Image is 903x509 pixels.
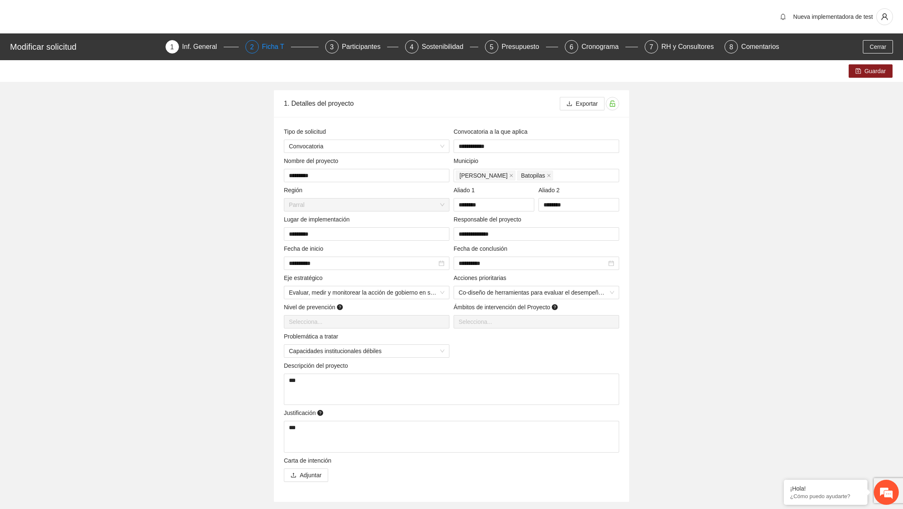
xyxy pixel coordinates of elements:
div: Modificar solicitud [10,40,161,53]
span: Nueva implementadora de test [793,13,873,20]
span: download [566,101,572,107]
span: Acciones prioritarias [454,273,510,282]
p: ¿Cómo puedo ayudarte? [790,493,861,499]
span: bell [777,13,789,20]
span: close [547,173,551,178]
span: 7 [650,43,653,51]
span: Co-diseño de herramientas para evaluar el desempeño de la autoridad orientada a resultados [459,286,614,299]
span: uploadAdjuntar [284,472,328,478]
div: Inf. General [182,40,224,53]
span: 2 [250,43,254,51]
div: 5Presupuesto [485,40,558,53]
div: 6Cronograma [565,40,638,53]
div: Chatee con nosotros ahora [43,43,140,53]
span: 4 [410,43,413,51]
span: Convocatoria a la que aplica [454,127,531,136]
div: 7RH y Consultores [645,40,718,53]
span: Aliado 1 [454,186,478,195]
div: Comentarios [741,40,779,53]
div: 1Inf. General [166,40,239,53]
div: 2Ficha T [245,40,319,53]
div: Cronograma [582,40,625,53]
button: saveGuardar [849,64,893,78]
span: 8 [730,43,733,51]
div: Participantes [342,40,388,53]
span: [PERSON_NAME] [459,171,508,180]
span: Descripción del proyecto [284,361,351,370]
span: question-circle [552,304,558,310]
span: unlock [606,100,619,107]
span: 6 [569,43,573,51]
span: Batopilas [517,171,553,181]
button: bell [776,10,790,23]
div: 8Comentarios [724,40,779,53]
span: user [877,13,893,20]
span: save [855,68,861,75]
div: 1. Detalles del proyecto [284,92,560,115]
button: user [876,8,893,25]
span: 5 [490,43,493,51]
span: close [509,173,513,178]
span: Evaluar, medir y monitorear la acción de gobierno en seguridad y justicia [289,286,444,299]
span: Allende [456,171,515,181]
span: Aliado 2 [538,186,563,195]
button: Cerrar [863,40,893,53]
div: 3Participantes [325,40,398,53]
div: Presupuesto [502,40,546,53]
span: Responsable del proyecto [454,215,525,224]
span: question-circle [317,410,323,416]
span: Ámbitos de intervención del Proyecto [454,303,559,312]
span: 1 [170,43,174,51]
div: Sostenibilidad [422,40,470,53]
span: Justificación [284,408,325,417]
button: unlock [606,97,619,110]
span: Lugar de implementación [284,215,353,224]
span: Exportar [576,99,598,108]
span: Batopilas [521,171,545,180]
span: Cerrar [870,42,886,51]
span: Problemática a tratar [284,332,342,341]
span: Fecha de inicio [284,244,327,253]
span: Tipo de solicitud [284,127,329,136]
div: Ficha T [262,40,291,53]
span: question-circle [337,304,343,310]
span: Nombre del proyecto [284,156,342,165]
span: Carta de intención [284,456,334,465]
span: Parral [289,199,444,211]
span: upload [291,472,296,479]
span: Capacidades institucionales débiles [289,345,444,357]
span: Región [284,186,306,195]
span: Estamos en línea. [48,112,115,196]
span: 3 [330,43,334,51]
span: Fecha de conclusión [454,244,510,253]
div: Minimizar ventana de chat en vivo [137,4,157,24]
textarea: Escriba su mensaje y pulse “Intro” [4,228,159,257]
button: uploadAdjuntar [284,468,328,482]
span: Nivel de prevención [284,303,344,312]
span: Eje estratégico [284,273,326,282]
span: Municipio [454,156,482,165]
span: Guardar [865,66,886,76]
span: Adjuntar [300,471,321,480]
div: RH y Consultores [661,40,720,53]
div: 4Sostenibilidad [405,40,478,53]
div: ¡Hola! [790,485,861,492]
span: Convocatoria [289,140,444,153]
button: downloadExportar [560,97,605,110]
